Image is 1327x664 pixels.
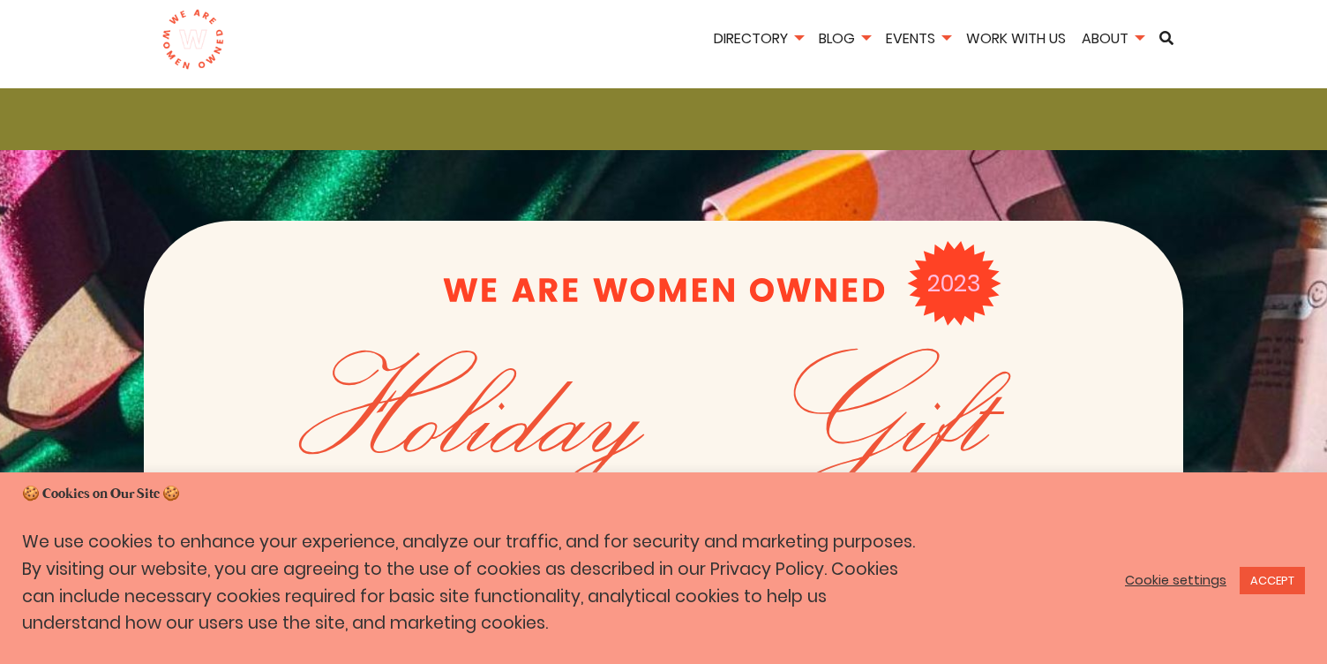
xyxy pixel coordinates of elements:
[1153,31,1180,45] a: Search
[443,278,885,302] img: wawo-logo.svg
[637,320,1086,498] span: Gift
[927,267,981,301] span: 2023
[1125,572,1226,588] a: Cookie settings
[22,485,1305,504] h5: 🍪 Cookies on Our Site 🍪
[960,28,1072,49] a: Work With Us
[161,9,224,71] img: logo
[1240,567,1305,594] a: ACCEPT
[1076,27,1150,53] li: About
[708,28,809,49] a: Directory
[813,28,876,49] a: Blog
[241,320,690,498] span: Holiday
[813,27,876,53] li: Blog
[708,27,809,53] li: Directory
[22,529,920,638] p: We use cookies to enhance your experience, analyze our traffic, and for security and marketing pu...
[880,28,956,49] a: Events
[1076,28,1150,49] a: About
[880,27,956,53] li: Events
